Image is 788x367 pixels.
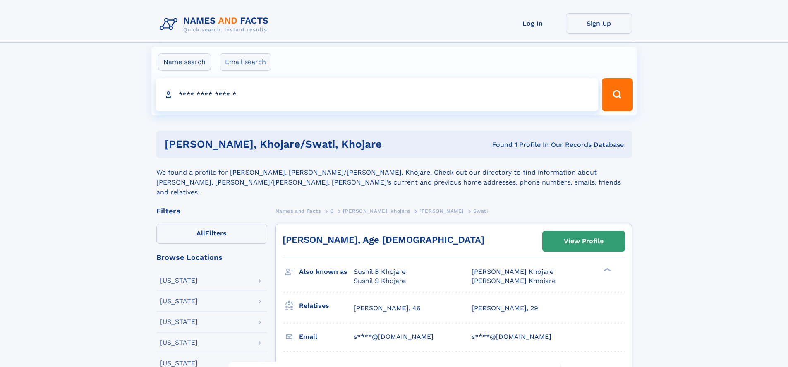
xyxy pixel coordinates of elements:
[472,268,553,276] span: [PERSON_NAME] Khojare
[343,206,410,216] a: [PERSON_NAME], khojare
[602,78,632,111] button: Search Button
[354,268,406,276] span: Sushil B Khojare
[165,139,437,149] h1: [PERSON_NAME], Khojare/swati, Khojare
[564,232,604,251] div: View Profile
[299,299,354,313] h3: Relatives
[156,224,267,244] label: Filters
[156,78,599,111] input: search input
[160,298,198,305] div: [US_STATE]
[330,208,334,214] span: C
[500,13,566,34] a: Log In
[299,265,354,279] h3: Also known as
[330,206,334,216] a: C
[156,207,267,215] div: Filters
[160,277,198,284] div: [US_STATE]
[160,319,198,325] div: [US_STATE]
[220,53,271,71] label: Email search
[156,254,267,261] div: Browse Locations
[473,208,488,214] span: Swati
[601,267,611,273] div: ❯
[299,330,354,344] h3: Email
[472,304,538,313] a: [PERSON_NAME], 29
[275,206,321,216] a: Names and Facts
[160,360,198,367] div: [US_STATE]
[437,140,624,149] div: Found 1 Profile In Our Records Database
[419,208,464,214] span: [PERSON_NAME]
[196,229,205,237] span: All
[343,208,410,214] span: [PERSON_NAME], khojare
[160,339,198,346] div: [US_STATE]
[354,304,421,313] a: [PERSON_NAME], 46
[543,231,625,251] a: View Profile
[156,13,275,36] img: Logo Names and Facts
[158,53,211,71] label: Name search
[283,235,484,245] a: [PERSON_NAME], Age [DEMOGRAPHIC_DATA]
[156,158,632,197] div: We found a profile for [PERSON_NAME], [PERSON_NAME]/[PERSON_NAME], Khojare. Check out our directo...
[472,277,556,285] span: [PERSON_NAME] Kmoiare
[354,277,406,285] span: Sushil S Khojare
[419,206,464,216] a: [PERSON_NAME]
[566,13,632,34] a: Sign Up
